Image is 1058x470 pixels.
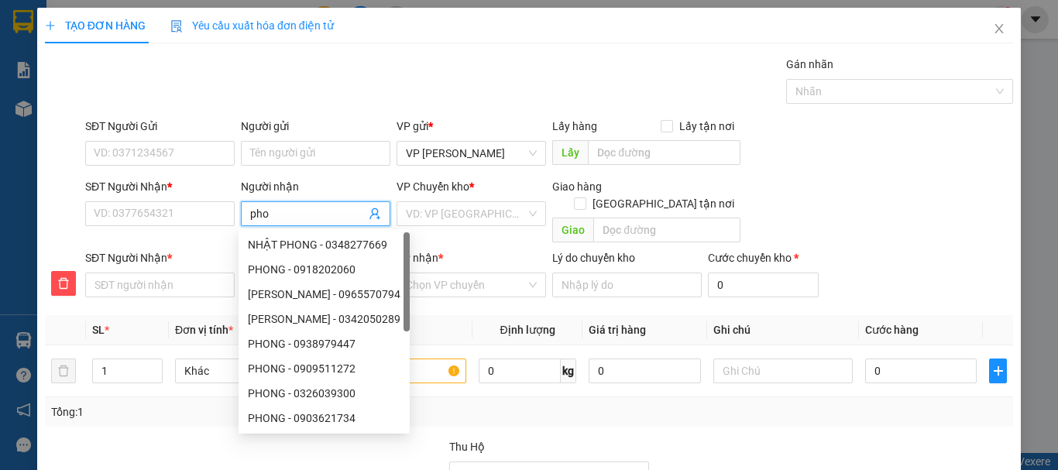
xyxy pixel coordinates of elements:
div: PHONG - 0938979447 [239,331,410,356]
div: PHONG - 0938979447 [248,335,400,352]
span: Cước hàng [865,324,919,336]
div: PHONG - 0918202060 [239,257,410,282]
button: delete [51,271,76,296]
input: SĐT người nhận [85,273,235,297]
div: Tổng: 1 [51,403,410,420]
div: Người gửi [241,118,390,135]
span: delete [52,277,75,290]
span: Đơn vị tính [175,324,233,336]
span: Lấy [552,140,588,165]
div: TRẦN PHONG - 0342050289 [239,307,410,331]
div: Cước chuyển kho [708,249,819,266]
span: VP Thành Thái [406,142,537,165]
input: Dọc đường [588,140,740,165]
th: Ghi chú [707,315,859,345]
span: VP nhận [397,252,438,264]
span: Yêu cầu xuất hóa đơn điện tử [170,19,334,32]
div: Người nhận [241,178,390,195]
div: SĐT Người Gửi [85,118,235,135]
span: Giao [552,218,593,242]
span: Giá trị hàng [589,324,646,336]
button: Close [977,8,1021,51]
button: plus [989,359,1007,383]
span: user-add [369,208,381,220]
div: TRẦN PHONG - 0965570794 [239,282,410,307]
div: PHONG - 0909511272 [239,356,410,381]
div: PHONG - 0903621734 [248,410,400,427]
div: PHONG - 0326039300 [239,381,410,406]
div: [PERSON_NAME] - 0342050289 [248,310,400,328]
span: SL [92,324,105,336]
span: Lấy tận nơi [673,118,740,135]
span: close [993,22,1005,35]
div: VP gửi [397,118,546,135]
input: Ghi Chú [713,359,853,383]
input: Dọc đường [593,218,740,242]
span: Định lượng [500,324,555,336]
span: plus [990,365,1006,377]
div: PHONG - 0918202060 [248,261,400,278]
span: VP Chuyển kho [397,180,469,193]
div: PHONG - 0909511272 [248,360,400,377]
input: Lý do chuyển kho [552,273,702,297]
input: 0 [589,359,700,383]
label: Gán nhãn [786,58,833,70]
img: icon [170,20,183,33]
span: [GEOGRAPHIC_DATA] tận nơi [586,195,740,212]
span: Khác [184,359,305,383]
span: plus [45,20,56,31]
span: Giao hàng [552,180,602,193]
label: Lý do chuyển kho [552,252,635,264]
span: Thu Hộ [449,441,485,453]
div: PHONG - 0903621734 [239,406,410,431]
button: delete [51,359,76,383]
div: NHẬT PHONG - 0348277669 [239,232,410,257]
div: PHONG - 0326039300 [248,385,400,402]
span: Lấy hàng [552,120,597,132]
div: SĐT Người Nhận [85,249,235,266]
div: SĐT Người Nhận [85,178,235,195]
div: [PERSON_NAME] - 0965570794 [248,286,400,303]
span: TẠO ĐƠN HÀNG [45,19,146,32]
div: NHẬT PHONG - 0348277669 [248,236,400,253]
span: kg [561,359,576,383]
